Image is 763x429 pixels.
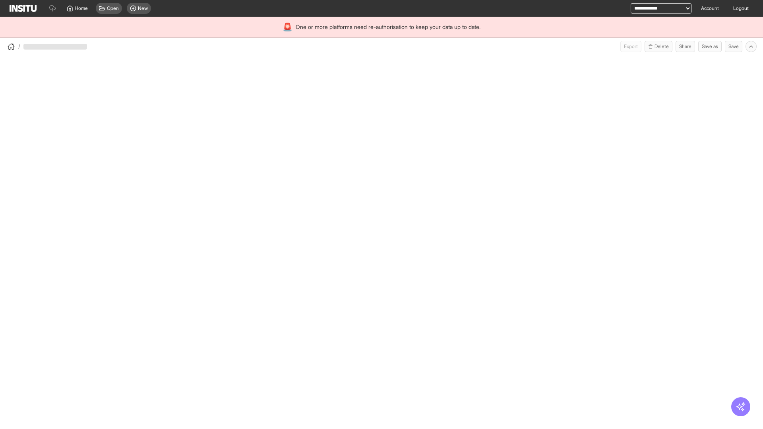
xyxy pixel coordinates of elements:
[138,5,148,12] span: New
[283,21,292,33] div: 🚨
[620,41,641,52] span: Can currently only export from Insights reports.
[10,5,37,12] img: Logo
[18,43,20,50] span: /
[6,42,20,51] button: /
[725,41,742,52] button: Save
[75,5,88,12] span: Home
[676,41,695,52] button: Share
[698,41,722,52] button: Save as
[296,23,480,31] span: One or more platforms need re-authorisation to keep your data up to date.
[107,5,119,12] span: Open
[620,41,641,52] button: Export
[645,41,672,52] button: Delete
